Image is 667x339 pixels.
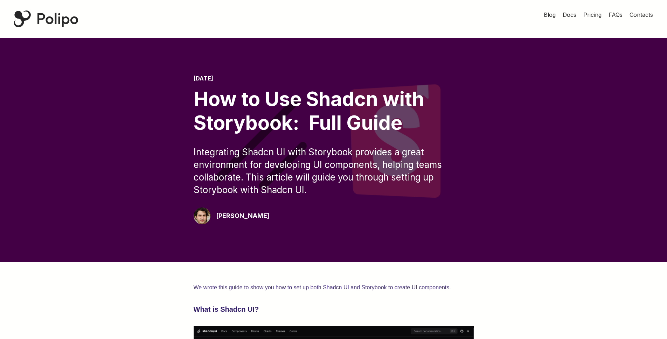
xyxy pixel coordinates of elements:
[194,87,474,134] div: How to Use Shadcn with Storybook: Full Guide
[194,207,210,224] img: Giorgio Pari Polipo
[630,10,653,19] a: Contacts
[194,283,474,292] p: We wrote this guide to show you how to set up both Shadcn UI and Storybook to create UI components.
[630,11,653,18] span: Contacts
[609,11,623,18] span: FAQs
[544,11,556,18] span: Blog
[583,10,602,19] a: Pricing
[583,11,602,18] span: Pricing
[194,146,474,196] div: Integrating Shadcn UI with Storybook provides a great environment for developing UI components, h...
[194,75,213,82] time: [DATE]
[544,10,556,19] a: Blog
[563,10,576,19] a: Docs
[216,211,269,221] div: [PERSON_NAME]
[563,11,576,18] span: Docs
[609,10,623,19] a: FAQs
[194,304,474,315] h3: What is Shadcn UI?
